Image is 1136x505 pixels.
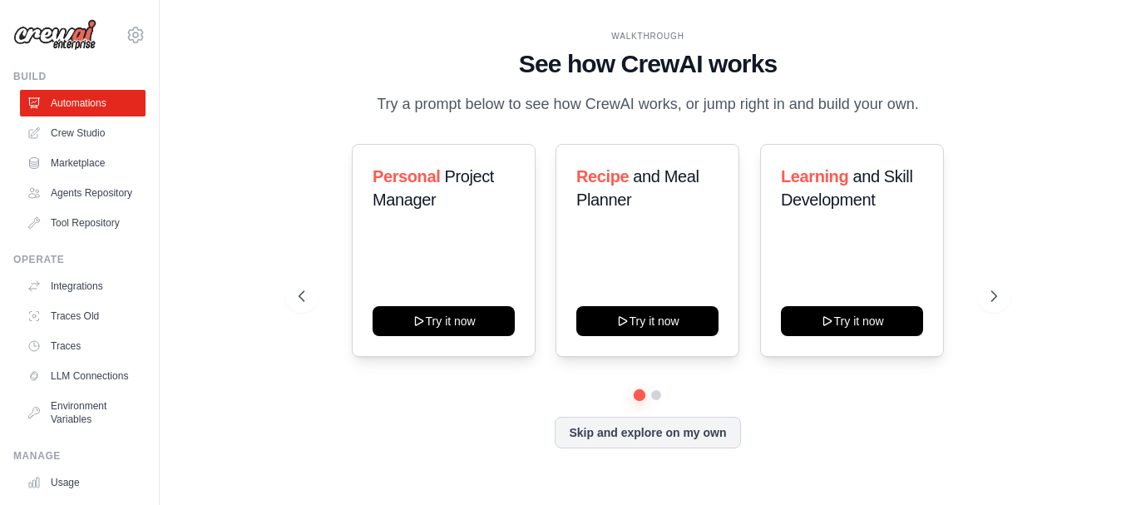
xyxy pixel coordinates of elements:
[373,167,440,186] span: Personal
[20,120,146,146] a: Crew Studio
[781,167,848,186] span: Learning
[781,306,923,336] button: Try it now
[576,306,719,336] button: Try it now
[20,210,146,236] a: Tool Repository
[373,306,515,336] button: Try it now
[555,417,740,448] button: Skip and explore on my own
[576,167,629,186] span: Recipe
[299,49,997,79] h1: See how CrewAI works
[368,92,927,116] p: Try a prompt below to see how CrewAI works, or jump right in and build your own.
[20,469,146,496] a: Usage
[1053,425,1136,505] iframe: Chat Widget
[13,253,146,266] div: Operate
[20,273,146,300] a: Integrations
[20,333,146,359] a: Traces
[781,167,912,209] span: and Skill Development
[20,393,146,433] a: Environment Variables
[20,363,146,389] a: LLM Connections
[373,167,494,209] span: Project Manager
[20,90,146,116] a: Automations
[20,303,146,329] a: Traces Old
[13,70,146,83] div: Build
[20,180,146,206] a: Agents Repository
[13,449,146,463] div: Manage
[299,30,997,42] div: WALKTHROUGH
[20,150,146,176] a: Marketplace
[576,167,699,209] span: and Meal Planner
[13,19,96,51] img: Logo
